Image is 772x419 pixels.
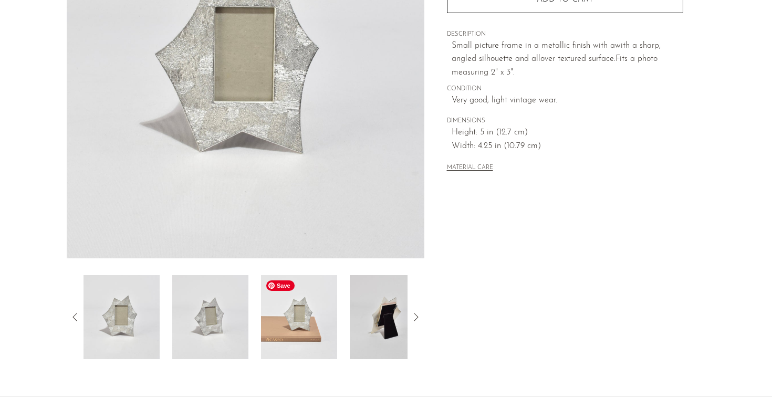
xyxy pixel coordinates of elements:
img: Pointed Picture Frame [84,275,160,359]
span: Width: 4.25 in (10.79 cm) [452,140,683,153]
img: Pointed Picture Frame [350,275,426,359]
p: Small picture frame in a metallic finish with a with a sharp, angled silhouette and allover textu... [452,39,683,80]
span: CONDITION [447,85,683,94]
span: DESCRIPTION [447,30,683,39]
span: DIMENSIONS [447,117,683,126]
span: Save [266,280,295,291]
img: Pointed Picture Frame [261,275,337,359]
img: Pointed Picture Frame [172,275,248,359]
span: Very good; light vintage wear. [452,94,683,108]
span: Height: 5 in (12.7 cm) [452,126,683,140]
button: MATERIAL CARE [447,164,493,172]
